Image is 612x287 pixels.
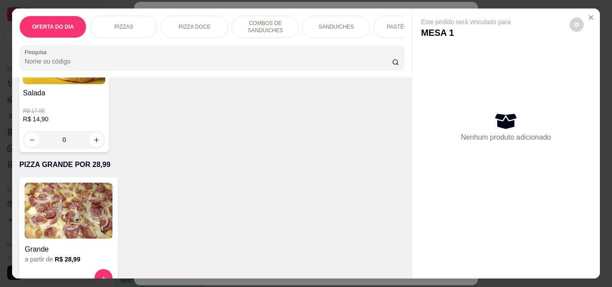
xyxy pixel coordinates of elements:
[421,26,511,39] p: MESA 1
[319,23,354,30] p: SANDUICHES
[114,23,133,30] p: PIZZAS
[23,115,105,124] p: R$ 14,90
[569,17,584,32] button: decrease-product-quantity
[95,269,112,287] button: increase-product-quantity
[25,183,112,239] img: product-image
[25,57,392,66] input: Pesquisa
[461,132,551,143] p: Nenhum produto adicionado
[25,48,50,56] label: Pesquisa
[239,20,291,34] p: COMBOS DE SANDUICHES
[421,17,511,26] p: Este pedido será vinculado para
[25,255,112,264] div: a partir de
[387,23,427,30] p: PASTÉIS (14cm)
[23,88,105,99] h4: Salada
[55,255,80,264] h6: R$ 28,99
[23,107,105,115] p: R$ 17,90
[25,244,112,255] h4: Grande
[32,23,74,30] p: OFERTA DO DIA
[179,23,211,30] p: PIZZA DOCE
[19,159,404,170] p: PIZZA GRANDE POR 28,99
[584,10,598,25] button: Close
